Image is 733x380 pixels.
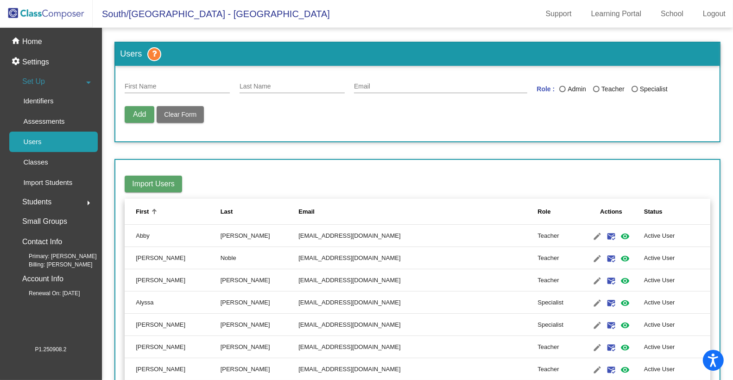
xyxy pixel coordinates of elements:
[22,57,49,68] p: Settings
[23,177,72,188] p: Import Students
[606,320,617,331] mat-icon: mark_email_read
[566,84,586,94] div: Admin
[298,247,537,269] td: [EMAIL_ADDRESS][DOMAIN_NAME]
[606,231,617,242] mat-icon: mark_email_read
[22,215,67,228] p: Small Groups
[23,116,64,127] p: Assessments
[221,314,299,336] td: [PERSON_NAME]
[644,207,699,216] div: Status
[23,136,41,147] p: Users
[644,291,710,314] td: Active User
[606,253,617,264] mat-icon: mark_email_read
[695,6,733,21] a: Logout
[354,83,527,90] input: E Mail
[584,6,649,21] a: Learning Portal
[592,298,603,309] mat-icon: edit
[619,298,631,309] mat-icon: visibility
[298,336,537,358] td: [EMAIL_ADDRESS][DOMAIN_NAME]
[22,235,62,248] p: Contact Info
[125,336,220,358] td: [PERSON_NAME]
[600,84,625,94] div: Teacher
[221,207,233,216] div: Last
[125,225,220,247] td: Abby
[537,84,555,97] mat-label: Role :
[644,314,710,336] td: Active User
[592,275,603,286] mat-icon: edit
[298,269,537,291] td: [EMAIL_ADDRESS][DOMAIN_NAME]
[221,291,299,314] td: [PERSON_NAME]
[537,207,550,216] div: Role
[132,180,175,188] span: Import Users
[644,225,710,247] td: Active User
[619,320,631,331] mat-icon: visibility
[221,225,299,247] td: [PERSON_NAME]
[164,111,196,118] span: Clear Form
[592,231,603,242] mat-icon: edit
[83,197,94,209] mat-icon: arrow_right
[638,84,668,94] div: Specialist
[157,106,204,123] button: Clear Form
[221,336,299,358] td: [PERSON_NAME]
[606,364,617,375] mat-icon: mark_email_read
[619,364,631,375] mat-icon: visibility
[125,83,230,90] input: First Name
[115,43,720,66] h3: Users
[644,269,710,291] td: Active User
[537,314,578,336] td: Specialist
[653,6,691,21] a: School
[578,199,644,225] th: Actions
[644,336,710,358] td: Active User
[125,106,154,123] button: Add
[298,291,537,314] td: [EMAIL_ADDRESS][DOMAIN_NAME]
[592,320,603,331] mat-icon: edit
[83,77,94,88] mat-icon: arrow_drop_down
[240,83,345,90] input: Last Name
[11,57,22,68] mat-icon: settings
[14,260,92,269] span: Billing: [PERSON_NAME]
[538,6,579,21] a: Support
[22,36,42,47] p: Home
[537,247,578,269] td: Teacher
[619,275,631,286] mat-icon: visibility
[125,314,220,336] td: [PERSON_NAME]
[221,269,299,291] td: [PERSON_NAME]
[298,207,315,216] div: Email
[221,207,299,216] div: Last
[133,110,146,118] span: Add
[644,207,663,216] div: Status
[537,225,578,247] td: Teacher
[644,247,710,269] td: Active User
[619,253,631,264] mat-icon: visibility
[298,314,537,336] td: [EMAIL_ADDRESS][DOMAIN_NAME]
[22,196,51,209] span: Students
[23,157,48,168] p: Classes
[592,364,603,375] mat-icon: edit
[592,342,603,353] mat-icon: edit
[11,36,22,47] mat-icon: home
[136,207,149,216] div: First
[22,75,45,88] span: Set Up
[14,252,97,260] span: Primary: [PERSON_NAME]
[559,84,674,97] mat-radio-group: Last Name
[537,269,578,291] td: Teacher
[125,247,220,269] td: [PERSON_NAME]
[125,176,182,192] button: Import Users
[606,298,617,309] mat-icon: mark_email_read
[606,275,617,286] mat-icon: mark_email_read
[606,342,617,353] mat-icon: mark_email_read
[537,336,578,358] td: Teacher
[23,95,53,107] p: Identifiers
[537,207,578,216] div: Role
[298,225,537,247] td: [EMAIL_ADDRESS][DOMAIN_NAME]
[221,247,299,269] td: Noble
[125,269,220,291] td: [PERSON_NAME]
[592,253,603,264] mat-icon: edit
[22,272,63,285] p: Account Info
[93,6,330,21] span: South/[GEOGRAPHIC_DATA] - [GEOGRAPHIC_DATA]
[125,291,220,314] td: Alyssa
[298,207,537,216] div: Email
[136,207,220,216] div: First
[537,291,578,314] td: Specialist
[619,231,631,242] mat-icon: visibility
[14,289,80,298] span: Renewal On: [DATE]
